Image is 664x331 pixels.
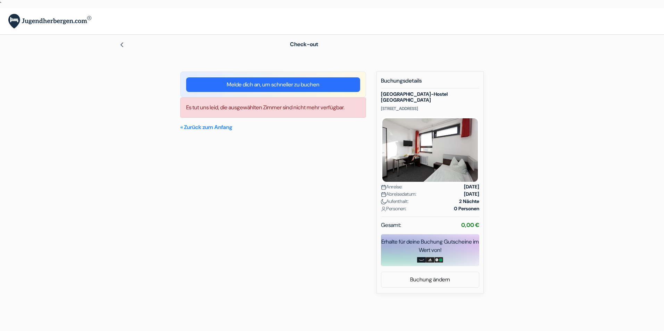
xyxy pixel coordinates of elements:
[464,190,479,198] strong: [DATE]
[381,106,479,111] p: [STREET_ADDRESS]
[290,41,318,48] span: Check-out
[454,205,479,212] strong: 0 Personen
[180,97,366,118] div: Es tut uns leid, die ausgewählten Zimmer sind nicht mehr verfügbar.
[180,124,232,131] a: « Zurück zum Anfang
[381,273,479,286] a: Buchung ändern
[381,205,406,212] span: Personen:
[434,257,443,263] img: uber-uber-eats-card.png
[381,221,401,229] span: Gesamt:
[8,14,91,29] img: Jugendherbergen.com
[381,91,479,103] h5: [GEOGRAPHIC_DATA]-Hostel [GEOGRAPHIC_DATA]
[381,238,479,254] div: Erhalte für deine Buchung Gutscheine im Wert von !
[381,198,409,205] span: Aufenthalt:
[417,257,426,263] img: amazon-card-no-text.png
[381,77,479,88] h5: Buchungsdetails
[461,221,479,229] strong: 0,00 €
[459,198,479,205] strong: 2 Nächte
[381,199,386,204] img: moon.svg
[381,183,402,190] span: Anreise:
[119,42,125,48] img: left_arrow.svg
[464,183,479,190] strong: [DATE]
[426,257,434,263] img: adidas-card.png
[186,77,360,92] a: Melde dich an, um schneller zu buchen
[381,192,386,197] img: calendar.svg
[381,185,386,190] img: calendar.svg
[381,206,386,212] img: user_icon.svg
[381,190,416,198] span: Abreisedatum:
